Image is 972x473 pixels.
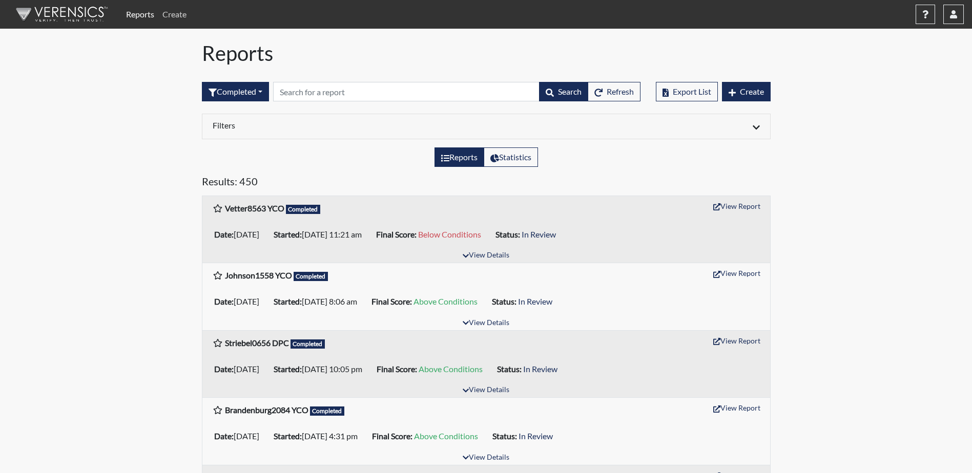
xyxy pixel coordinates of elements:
[225,405,308,415] b: Brandenburg2084 YCO
[484,147,538,167] label: View statistics about completed interviews
[588,82,640,101] button: Refresh
[709,265,765,281] button: View Report
[673,87,711,96] span: Export List
[158,4,191,25] a: Create
[377,364,417,374] b: Final Score:
[214,364,234,374] b: Date:
[458,451,514,465] button: View Details
[210,293,270,310] li: [DATE]
[202,82,269,101] button: Completed
[607,87,634,96] span: Refresh
[709,400,765,416] button: View Report
[414,431,478,441] span: Above Conditions
[210,428,270,444] li: [DATE]
[492,296,516,306] b: Status:
[722,82,771,101] button: Create
[709,333,765,349] button: View Report
[214,296,234,306] b: Date:
[214,229,234,239] b: Date:
[205,120,768,133] div: Click to expand/collapse filters
[376,229,417,239] b: Final Score:
[419,364,483,374] span: Above Conditions
[202,175,771,191] h5: Results: 450
[274,431,302,441] b: Started:
[273,82,540,101] input: Search by Registration ID, Interview Number, or Investigation Name.
[418,229,481,239] span: Below Conditions
[435,147,484,167] label: View the list of reports
[709,198,765,214] button: View Report
[291,339,325,349] span: Completed
[270,428,368,444] li: [DATE] 4:31 pm
[294,272,328,281] span: Completed
[371,296,412,306] b: Final Score:
[270,361,373,377] li: [DATE] 10:05 pm
[522,229,556,239] span: In Review
[274,364,302,374] b: Started:
[372,431,412,441] b: Final Score:
[202,41,771,66] h1: Reports
[558,87,582,96] span: Search
[213,120,479,130] h6: Filters
[270,226,372,243] li: [DATE] 11:21 am
[492,431,517,441] b: Status:
[270,293,367,310] li: [DATE] 8:06 am
[458,316,514,330] button: View Details
[656,82,718,101] button: Export List
[202,82,269,101] div: Filter by interview status
[225,270,292,280] b: Johnson1558 YCO
[523,364,557,374] span: In Review
[286,205,321,214] span: Completed
[225,338,289,348] b: Striebel0656 DPC
[497,364,522,374] b: Status:
[310,406,345,416] span: Completed
[518,296,552,306] span: In Review
[225,203,284,213] b: Vetter8563 YCO
[539,82,588,101] button: Search
[458,383,514,397] button: View Details
[274,229,302,239] b: Started:
[214,431,234,441] b: Date:
[495,229,520,239] b: Status:
[519,431,553,441] span: In Review
[210,361,270,377] li: [DATE]
[122,4,158,25] a: Reports
[274,296,302,306] b: Started:
[210,226,270,243] li: [DATE]
[740,87,764,96] span: Create
[458,249,514,263] button: View Details
[413,296,478,306] span: Above Conditions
